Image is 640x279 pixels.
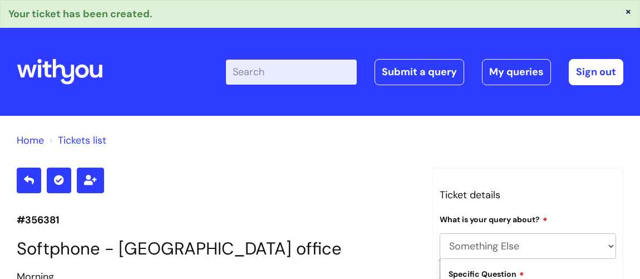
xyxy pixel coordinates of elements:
[17,211,416,229] p: #356381
[569,59,623,85] a: Sign out
[440,186,616,204] h3: Ticket details
[226,60,357,84] input: Search
[226,59,623,85] div: | -
[17,238,416,259] h1: Softphone - [GEOGRAPHIC_DATA] office
[482,59,551,85] a: My queries
[47,131,106,149] li: Tickets list
[17,134,44,147] a: Home
[449,268,524,279] label: Specific Question
[440,213,548,224] label: What is your query about?
[375,59,464,85] a: Submit a query
[17,131,44,149] li: Solution home
[625,6,632,16] button: ×
[58,134,106,147] a: Tickets list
